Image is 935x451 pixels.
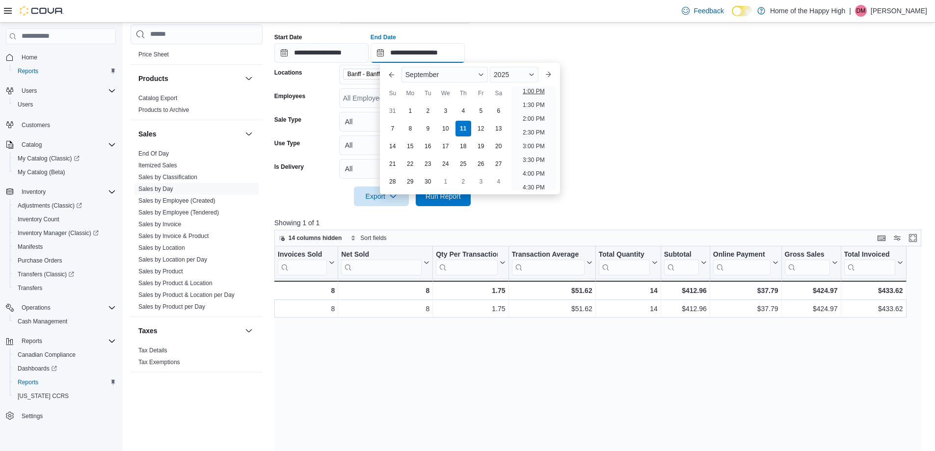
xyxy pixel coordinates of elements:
[385,103,401,119] div: day-31
[360,186,403,206] span: Export
[438,156,454,172] div: day-24
[14,153,116,164] span: My Catalog (Classic)
[511,250,592,275] button: Transaction Average
[14,99,37,110] a: Users
[491,156,507,172] div: day-27
[14,349,80,361] a: Canadian Compliance
[14,390,116,402] span: Washington CCRS
[278,250,327,275] div: Invoices Sold
[14,282,46,294] a: Transfers
[341,250,422,275] div: Net Sold
[22,188,46,196] span: Inventory
[22,304,51,312] span: Operations
[289,234,342,242] span: 14 columns hidden
[694,6,723,16] span: Feedback
[598,250,649,260] div: Total Quantity
[511,285,592,296] div: $51.62
[598,250,649,275] div: Total Quantity
[490,67,538,82] div: Button. Open the year selector. 2025 is currently selected.
[18,378,38,386] span: Reports
[14,99,116,110] span: Users
[10,281,120,295] button: Transfers
[138,244,185,252] span: Sales by Location
[138,256,207,263] a: Sales by Location per Day
[278,250,335,275] button: Invoices Sold
[10,389,120,403] button: [US_STATE] CCRS
[494,71,509,79] span: 2025
[491,138,507,154] div: day-20
[278,303,335,315] div: 8
[420,103,436,119] div: day-2
[18,51,116,63] span: Home
[14,213,116,225] span: Inventory Count
[341,285,429,296] div: 8
[138,244,185,251] a: Sales by Location
[455,103,471,119] div: day-4
[10,226,120,240] a: Inventory Manager (Classic)
[540,67,556,82] button: Next month
[274,92,305,100] label: Employees
[436,250,505,275] button: Qty Per Transaction
[907,232,919,244] button: Enter fullscreen
[511,303,592,315] div: $51.62
[420,138,436,154] div: day-16
[664,303,707,315] div: $412.96
[10,362,120,375] a: Dashboards
[2,84,120,98] button: Users
[491,85,507,101] div: Sa
[18,186,116,198] span: Inventory
[138,129,157,139] h3: Sales
[784,250,829,260] div: Gross Sales
[347,69,424,79] span: Banff - Banff Caribou - Fire & Flower
[138,209,219,216] span: Sales by Employee (Tendered)
[405,71,439,79] span: September
[491,174,507,189] div: day-4
[10,165,120,179] button: My Catalog (Beta)
[18,118,116,131] span: Customers
[18,392,69,400] span: [US_STATE] CCRS
[2,50,120,64] button: Home
[138,74,241,83] button: Products
[664,250,707,275] button: Subtotal
[14,166,69,178] a: My Catalog (Beta)
[438,174,454,189] div: day-1
[14,65,116,77] span: Reports
[438,85,454,101] div: We
[14,376,42,388] a: Reports
[385,156,401,172] div: day-21
[18,284,42,292] span: Transfers
[14,282,116,294] span: Transfers
[519,182,549,193] li: 4:30 PM
[598,250,657,275] button: Total Quantity
[138,291,235,299] span: Sales by Product & Location per Day
[14,65,42,77] a: Reports
[275,232,346,244] button: 14 columns hidden
[14,268,78,280] a: Transfers (Classic)
[519,113,549,125] li: 2:00 PM
[138,161,177,169] span: Itemized Sales
[18,139,116,151] span: Catalog
[138,346,167,354] span: Tax Details
[138,232,209,240] span: Sales by Invoice & Product
[14,316,116,327] span: Cash Management
[138,221,181,228] a: Sales by Invoice
[455,174,471,189] div: day-2
[18,302,54,314] button: Operations
[519,140,549,152] li: 3:00 PM
[131,92,263,120] div: Products
[844,250,895,275] div: Total Invoiced
[18,85,41,97] button: Users
[455,138,471,154] div: day-18
[384,67,400,82] button: Previous Month
[18,318,67,325] span: Cash Management
[385,138,401,154] div: day-14
[14,227,116,239] span: Inventory Manager (Classic)
[18,270,74,278] span: Transfers (Classic)
[138,150,169,158] span: End Of Day
[18,155,80,162] span: My Catalog (Classic)
[844,250,903,275] button: Total Invoiced
[14,241,116,253] span: Manifests
[138,186,173,192] a: Sales by Day
[278,250,327,260] div: Invoices Sold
